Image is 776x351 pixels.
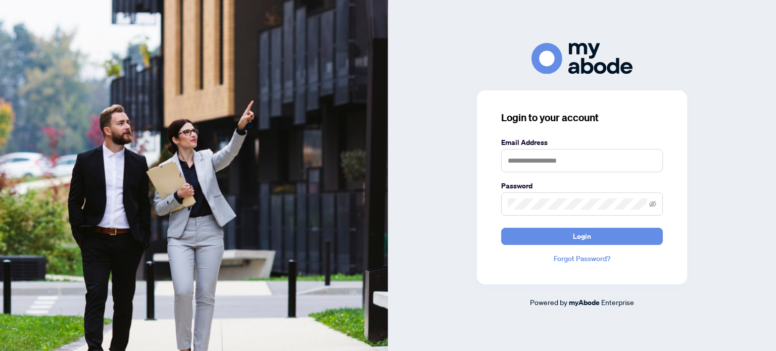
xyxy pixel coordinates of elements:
[569,297,600,308] a: myAbode
[501,228,663,245] button: Login
[501,137,663,148] label: Email Address
[531,43,633,74] img: ma-logo
[501,111,663,125] h3: Login to your account
[530,297,567,307] span: Powered by
[601,297,634,307] span: Enterprise
[573,228,591,244] span: Login
[501,253,663,264] a: Forgot Password?
[649,200,656,208] span: eye-invisible
[501,180,663,191] label: Password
